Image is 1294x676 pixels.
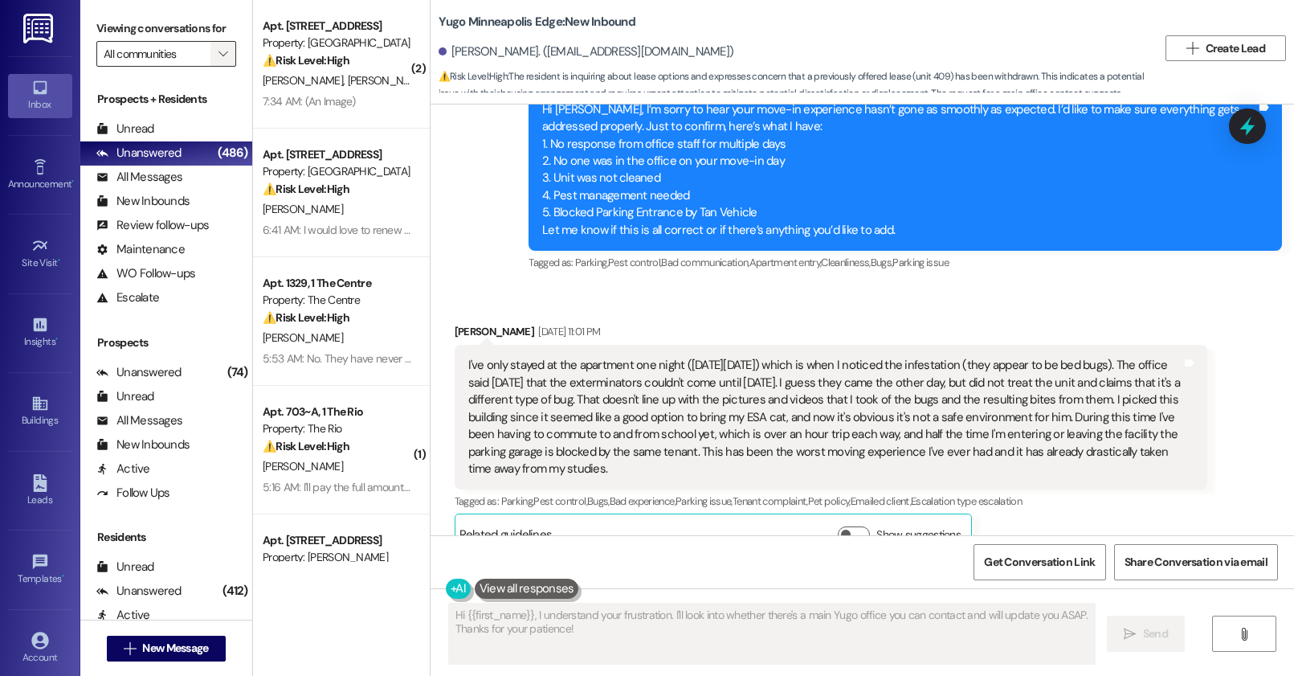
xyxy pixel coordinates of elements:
[96,121,154,137] div: Unread
[223,360,252,385] div: (74)
[96,583,182,600] div: Unanswered
[263,35,411,51] div: Property: [GEOGRAPHIC_DATA]
[439,14,635,31] b: Yugo Minneapolis Edge: New Inbound
[1206,40,1265,57] span: Create Lead
[1186,42,1198,55] i: 
[96,169,182,186] div: All Messages
[8,627,72,670] a: Account
[533,494,587,508] span: Pest control ,
[8,390,72,433] a: Buildings
[96,16,236,41] label: Viewing conversations for
[871,256,893,269] span: Bugs ,
[439,68,1157,120] span: : The resident is inquiring about lease options and expresses concern that a previously offered l...
[142,640,208,657] span: New Message
[263,439,349,453] strong: ⚠️ Risk Level: High
[661,256,749,269] span: Bad communication ,
[608,256,662,269] span: Pest control ,
[455,323,1208,346] div: [PERSON_NAME]
[107,636,226,662] button: New Message
[263,459,343,473] span: [PERSON_NAME]
[96,145,182,162] div: Unanswered
[8,548,72,592] a: Templates •
[96,265,195,282] div: WO Follow-ups
[104,41,210,67] input: All communities
[892,256,949,269] span: Parking issue
[96,364,182,381] div: Unanswered
[263,18,411,35] div: Apt. [STREET_ADDRESS]
[8,469,72,513] a: Leads
[263,532,411,549] div: Apt. [STREET_ADDRESS]
[96,388,154,405] div: Unread
[96,559,154,576] div: Unread
[263,275,411,292] div: Apt. 1329, 1 The Centre
[8,232,72,276] a: Site Visit •
[1107,616,1185,652] button: Send
[439,43,734,60] div: [PERSON_NAME]. ([EMAIL_ADDRESS][DOMAIN_NAME])
[876,526,961,543] label: Show suggestions
[263,53,349,68] strong: ⚠️ Risk Level: High
[23,14,56,43] img: ResiDesk Logo
[1125,554,1267,571] span: Share Conversation via email
[501,494,534,508] span: Parking ,
[263,163,411,180] div: Property: [GEOGRAPHIC_DATA]
[263,480,521,494] div: 5:16 AM: I'll pay the full amount, at the end of the month.
[96,217,209,234] div: Review follow-ups
[263,146,411,163] div: Apt. [STREET_ADDRESS]
[263,182,349,196] strong: ⚠️ Risk Level: High
[733,494,808,508] span: Tenant complaint ,
[587,494,610,508] span: Bugs ,
[80,91,252,108] div: Prospects + Residents
[676,494,733,508] span: Parking issue ,
[749,256,822,269] span: Apartment entry ,
[263,404,411,420] div: Apt. 703~A, 1 The Rio
[8,74,72,117] a: Inbox
[96,436,190,453] div: New Inbounds
[575,256,608,269] span: Parking ,
[534,323,600,340] div: [DATE] 11:01 PM
[96,485,170,502] div: Follow Ups
[439,70,508,83] strong: ⚠️ Risk Level: High
[80,529,252,546] div: Residents
[80,334,252,351] div: Prospects
[911,494,1022,508] span: Escalation type escalation
[263,330,343,345] span: [PERSON_NAME]
[851,494,911,508] span: Emailed client ,
[263,292,411,309] div: Property: The Centre
[62,571,64,582] span: •
[984,554,1095,571] span: Get Conversation Link
[347,73,427,88] span: [PERSON_NAME]
[1238,628,1250,641] i: 
[218,47,227,60] i: 
[263,549,411,566] div: Property: [PERSON_NAME]
[124,642,136,655] i: 
[263,310,349,325] strong: ⚠️ Risk Level: High
[96,607,150,624] div: Active
[214,141,251,166] div: (486)
[55,334,58,345] span: •
[8,311,72,354] a: Insights •
[529,251,1282,274] div: Tagged as:
[96,193,190,210] div: New Inbounds
[542,101,1256,239] div: Hi [PERSON_NAME], I’m sorry to hear your move-in experience hasn’t gone as smoothly as expected. ...
[808,494,851,508] span: Pet policy ,
[263,73,348,88] span: [PERSON_NAME]
[1143,625,1168,642] span: Send
[449,604,1096,664] textarea: Hi {{first_name}}, I understand your frustration. I'll look into whether there's a main Yugo offi...
[263,94,356,109] div: 7:34 AM: (An Image)
[1165,35,1286,61] button: Create Lead
[71,176,74,187] span: •
[58,255,60,266] span: •
[96,241,185,258] div: Maintenance
[263,420,411,437] div: Property: The Rio
[459,526,553,550] div: Related guidelines
[821,256,870,269] span: Cleanliness ,
[263,223,613,237] div: 6:41 AM: I would love to renew if there is no rent increase or a negligible one.
[610,494,676,508] span: Bad experience ,
[468,357,1182,477] div: I've only stayed at the apartment one night ([DATE][DATE]) which is when I noticed the infestatio...
[96,461,150,477] div: Active
[1114,544,1278,580] button: Share Conversation via email
[218,579,251,604] div: (412)
[96,412,182,429] div: All Messages
[96,289,159,306] div: Escalate
[263,202,343,216] span: [PERSON_NAME]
